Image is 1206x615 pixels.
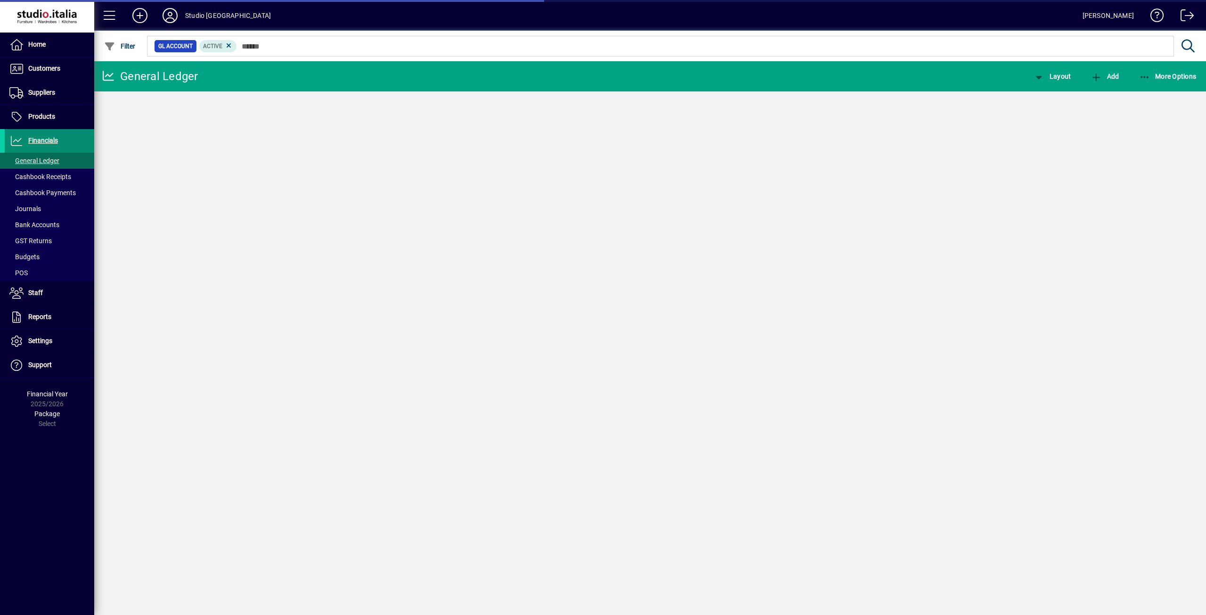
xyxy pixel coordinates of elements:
[5,233,94,249] a: GST Returns
[5,185,94,201] a: Cashbook Payments
[28,361,52,369] span: Support
[5,217,94,233] a: Bank Accounts
[1143,2,1164,33] a: Knowledge Base
[1083,8,1134,23] div: [PERSON_NAME]
[5,265,94,281] a: POS
[28,137,58,144] span: Financials
[102,38,138,55] button: Filter
[1023,68,1081,85] app-page-header-button: View chart layout
[158,41,193,51] span: GL Account
[9,189,76,197] span: Cashbook Payments
[28,289,43,296] span: Staff
[5,281,94,305] a: Staff
[5,57,94,81] a: Customers
[1031,68,1073,85] button: Layout
[9,173,71,180] span: Cashbook Receipts
[125,7,155,24] button: Add
[5,249,94,265] a: Budgets
[185,8,271,23] div: Studio [GEOGRAPHIC_DATA]
[104,42,136,50] span: Filter
[27,390,68,398] span: Financial Year
[5,81,94,105] a: Suppliers
[1139,73,1197,80] span: More Options
[9,157,59,164] span: General Ledger
[5,153,94,169] a: General Ledger
[9,205,41,213] span: Journals
[5,353,94,377] a: Support
[1137,68,1199,85] button: More Options
[9,269,28,277] span: POS
[34,410,60,418] span: Package
[155,7,185,24] button: Profile
[1033,73,1071,80] span: Layout
[28,313,51,320] span: Reports
[28,89,55,96] span: Suppliers
[5,169,94,185] a: Cashbook Receipts
[9,237,52,245] span: GST Returns
[5,201,94,217] a: Journals
[1088,68,1121,85] button: Add
[5,33,94,57] a: Home
[28,337,52,344] span: Settings
[5,329,94,353] a: Settings
[199,40,237,52] mat-chip: Activation Status: Active
[9,253,40,261] span: Budgets
[9,221,59,229] span: Bank Accounts
[101,69,198,84] div: General Ledger
[28,65,60,72] span: Customers
[203,43,222,49] span: Active
[1091,73,1119,80] span: Add
[28,41,46,48] span: Home
[5,305,94,329] a: Reports
[5,105,94,129] a: Products
[28,113,55,120] span: Products
[1173,2,1194,33] a: Logout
